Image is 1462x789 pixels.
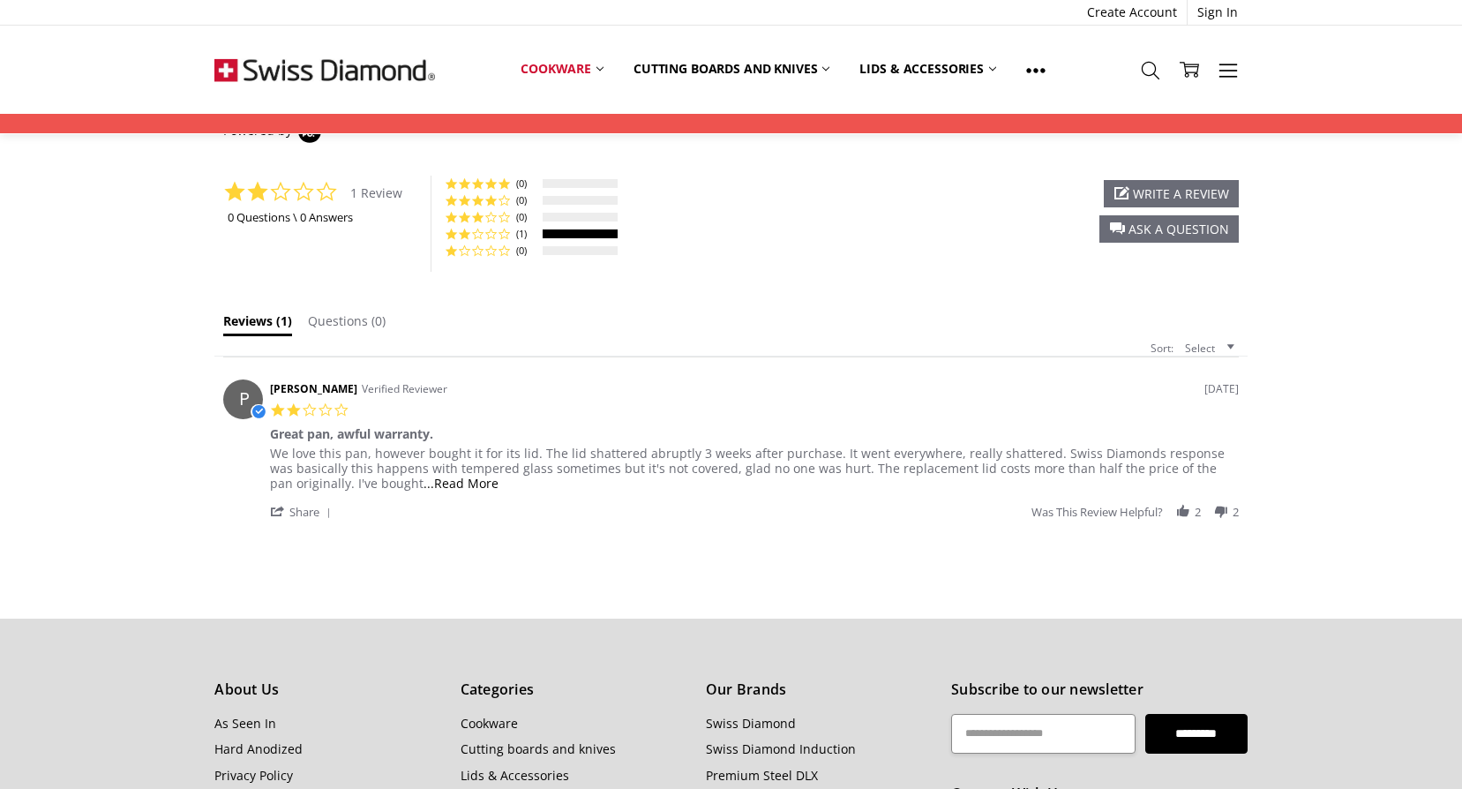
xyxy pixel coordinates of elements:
[516,243,537,258] span: (0)
[461,767,569,784] a: Lids & Accessories
[1233,505,1239,520] span: 2
[1128,221,1229,237] span: ask a question
[1177,341,1215,370] span: Select
[276,312,292,329] span: (1)
[516,226,537,241] span: (1)
[228,209,353,225] a: 0 Questions \ 0 Answers
[1104,180,1239,207] div: write a review
[270,381,357,396] span: [PERSON_NAME]
[270,503,337,520] span: share
[706,715,796,732] a: Swiss Diamond
[1143,341,1173,370] span: Sort:
[1099,215,1239,243] div: ask a question
[308,312,368,329] span: Questions
[214,767,293,784] a: Privacy Policy
[506,49,619,88] a: Cookware
[270,445,1225,492] div: We love this pan, however bought it for its lid. The lid shattered abruptly 3 weeks after purchas...
[1133,185,1229,202] span: write a review
[706,740,856,757] a: Swiss Diamond Induction
[461,715,518,732] a: Cookware
[706,679,932,702] h5: Our Brands
[844,49,1010,88] a: Lids & Accessories
[214,740,303,757] a: Hard Anodized
[1011,49,1061,89] a: Show All
[289,505,319,520] span: share
[362,381,447,396] span: Verified Reviewer
[224,391,264,406] span: P
[516,209,537,224] span: (0)
[214,715,276,732] a: As Seen In
[214,26,435,114] img: Free Shipping On Every Order
[951,679,1247,702] h5: Subscribe to our newsletter
[214,679,440,702] h5: About Us
[1195,505,1201,520] span: 2
[424,475,499,492] span: ...Read More
[461,679,686,702] h5: Categories
[1204,381,1239,396] span: review date 02/09/24
[1175,504,1191,520] div: vote up Review by Paul on 9 Feb 2024
[516,176,537,191] span: (0)
[1213,504,1229,520] div: vote down Review by Paul on 9 Feb 2024
[516,192,537,207] span: (0)
[223,123,292,138] span: Powered by
[461,740,616,757] a: Cutting boards and knives
[706,767,818,784] a: Premium Steel DLX
[350,180,402,200] span: 1 Review
[371,312,386,329] span: (0)
[1031,505,1163,520] span: Was this review helpful?
[270,426,433,446] div: Great pan, awful warranty.
[619,49,845,88] a: Cutting boards and knives
[223,312,273,329] span: Reviews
